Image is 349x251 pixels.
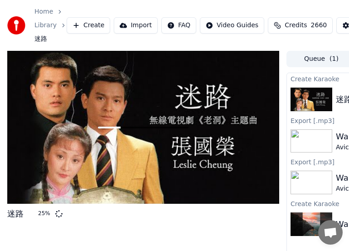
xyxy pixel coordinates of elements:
a: 打開聊天 [318,220,343,245]
button: Video Guides [200,17,264,34]
div: 迷路 [7,207,24,220]
span: 2660 [311,21,327,30]
span: ( 1 ) [330,54,339,64]
nav: breadcrumb [34,7,67,44]
button: Create [67,17,111,34]
a: Library [34,21,57,30]
img: youka [7,16,25,34]
a: Home [34,7,53,16]
button: Credits2660 [268,17,333,34]
span: Credits [285,21,307,30]
div: 25 % [38,210,52,217]
span: 迷路 [34,34,47,44]
button: Import [114,17,157,34]
button: FAQ [161,17,196,34]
